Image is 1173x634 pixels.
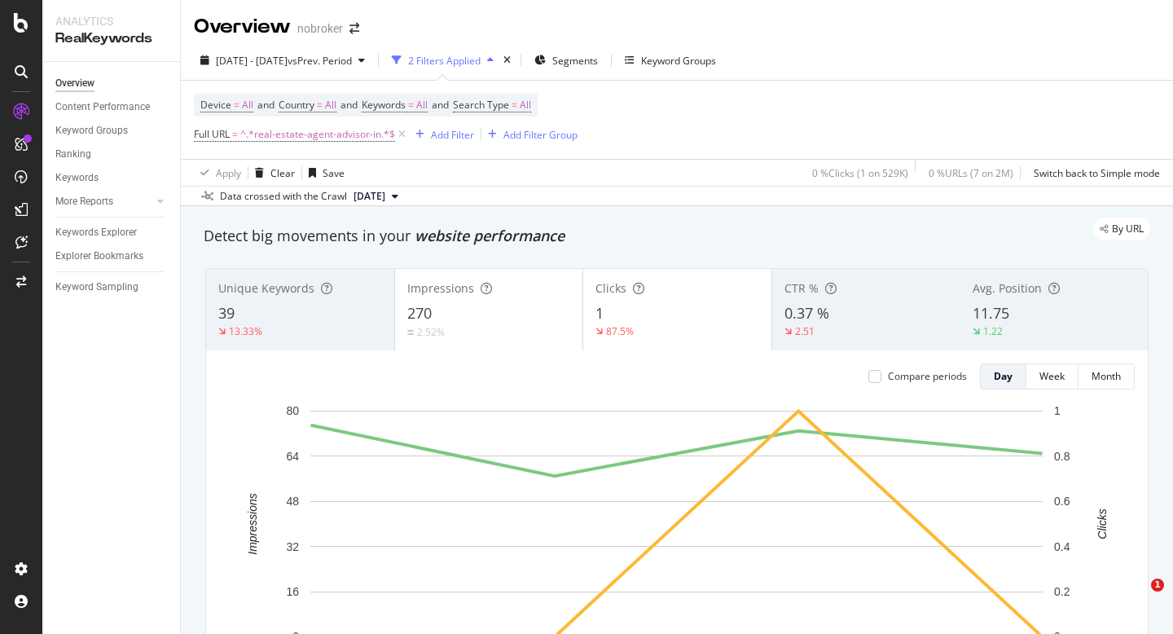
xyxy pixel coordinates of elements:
button: [DATE] - [DATE]vsPrev. Period [194,47,371,73]
span: Device [200,98,231,112]
a: Explorer Bookmarks [55,248,169,265]
button: Add Filter Group [481,125,578,144]
div: 0 % URLs ( 7 on 2M ) [929,166,1013,180]
div: times [500,52,514,68]
iframe: Intercom live chat [1118,579,1157,618]
img: Equal [407,330,414,335]
div: 0 % Clicks ( 1 on 529K ) [812,166,908,180]
span: All [242,94,253,117]
div: 1.22 [983,324,1003,338]
span: CTR % [784,280,819,296]
text: 16 [286,585,299,598]
span: 11.75 [973,303,1009,323]
span: and [340,98,358,112]
span: 1 [595,303,604,323]
div: Month [1092,369,1121,383]
span: vs Prev. Period [288,54,352,68]
a: More Reports [55,193,152,210]
div: Analytics [55,13,167,29]
div: 2 Filters Applied [408,54,481,68]
span: Full URL [194,127,230,141]
div: Keyword Groups [55,122,128,139]
span: By URL [1112,224,1144,234]
div: Keyword Groups [641,54,716,68]
span: and [257,98,275,112]
text: 64 [286,450,299,463]
span: Country [279,98,314,112]
div: More Reports [55,193,113,210]
div: nobroker [297,20,343,37]
button: Keyword Groups [618,47,723,73]
button: [DATE] [347,187,405,206]
text: 0.2 [1054,585,1070,598]
div: 87.5% [606,324,634,338]
a: Keyword Sampling [55,279,169,296]
span: and [432,98,449,112]
button: Save [302,160,345,186]
span: 2025 Sep. 1st [354,189,385,204]
span: 1 [1151,579,1164,592]
div: 13.33% [229,324,262,338]
span: 39 [218,303,235,323]
div: Overview [55,75,94,92]
text: 0.6 [1054,495,1070,508]
a: Overview [55,75,169,92]
div: Day [994,369,1013,383]
span: Segments [552,54,598,68]
div: Clear [270,166,295,180]
div: Overview [194,13,291,41]
span: = [408,98,414,112]
button: Week [1026,363,1079,390]
button: Apply [194,160,241,186]
a: Keywords [55,170,169,187]
div: RealKeywords [55,29,167,48]
div: Save [323,166,345,180]
span: ^.*real-estate-agent-advisor-in.*$ [240,123,395,146]
span: = [512,98,517,112]
span: All [416,94,428,117]
button: Day [980,363,1026,390]
text: 0.8 [1054,450,1070,463]
span: [DATE] - [DATE] [216,54,288,68]
div: arrow-right-arrow-left [349,23,359,34]
span: = [232,127,238,141]
div: 2.52% [417,325,445,339]
button: Add Filter [409,125,474,144]
div: Keyword Sampling [55,279,138,296]
text: Clicks [1096,509,1109,539]
div: Keywords Explorer [55,224,137,241]
div: Switch back to Simple mode [1034,166,1160,180]
button: Switch back to Simple mode [1027,160,1160,186]
span: Unique Keywords [218,280,314,296]
span: Clicks [595,280,626,296]
div: legacy label [1093,218,1150,240]
span: 270 [407,303,432,323]
text: 0.4 [1054,540,1070,553]
button: 2 Filters Applied [385,47,500,73]
button: Clear [248,160,295,186]
span: = [317,98,323,112]
span: Keywords [362,98,406,112]
a: Ranking [55,146,169,163]
div: Compare periods [888,369,967,383]
text: 48 [286,495,299,508]
span: 0.37 % [784,303,829,323]
span: All [325,94,336,117]
span: Impressions [407,280,474,296]
span: Search Type [453,98,509,112]
div: Add Filter Group [503,128,578,142]
span: Avg. Position [973,280,1042,296]
div: Add Filter [431,128,474,142]
text: 80 [286,404,299,417]
button: Segments [528,47,604,73]
div: Content Performance [55,99,150,116]
span: = [234,98,239,112]
a: Content Performance [55,99,169,116]
div: Apply [216,166,241,180]
button: Month [1079,363,1135,390]
text: 32 [286,540,299,553]
div: Explorer Bookmarks [55,248,143,265]
div: Keywords [55,170,99,187]
div: Data crossed with the Crawl [220,189,347,204]
div: Ranking [55,146,91,163]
